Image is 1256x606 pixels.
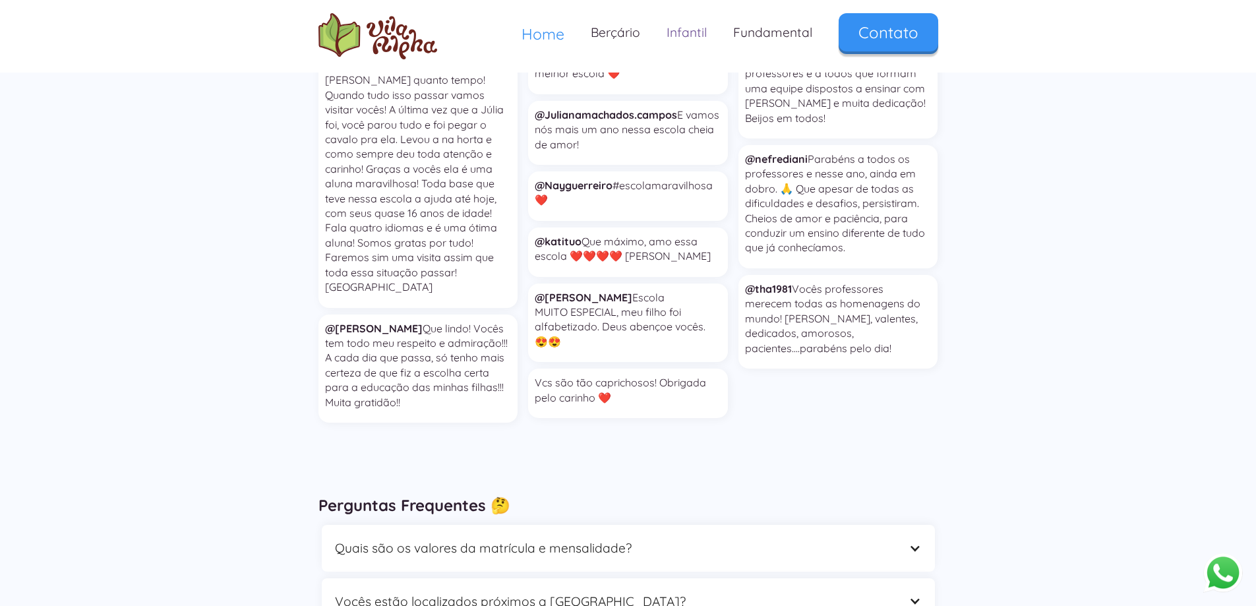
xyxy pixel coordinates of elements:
p: E vamos nós mais um ano nessa escola cheia de amor! [535,107,721,152]
strong: @katituo [535,235,582,248]
div: Quais são os valores da matrícula e mensalidade? [335,538,895,559]
p: Que lindo! Vocês tem todo meu respeito e admiração!!! A cada dia que passa, só tenho mais certeza... [325,321,512,409]
p: Parabéns a vcs, professores e a todos que formam uma equipe dispostos a ensinar com [PERSON_NAME]... [745,51,932,125]
strong: @[PERSON_NAME] [325,322,423,335]
strong: @[PERSON_NAME] [535,291,632,304]
p: Escola MUITO ESPECIAL, meu filho foi alfabetizado. Deus abençoe vocês. 😍😍 [535,290,721,349]
p: Parabéns a todos os professores e nesse ano, ainda em dobro. 🙏 Que apesar de todas as dificuldade... [745,152,932,255]
h3: Perguntas Frequentes 🤔 [318,495,938,515]
div: Quais são os valores da matrícula e mensalidade? [322,525,935,572]
p: #escolamaravilhosa ❤️ [535,178,721,208]
a: Contato [839,13,938,51]
a: Home [508,13,578,55]
p: Meu [DEMOGRAPHIC_DATA]! [PERSON_NAME] quanto tempo! Quando tudo isso passar vamos visitar vocês! ... [325,58,512,295]
a: home [318,13,437,59]
strong: @Nayguerreiro [535,179,613,192]
strong: @nefrediani [745,152,808,166]
a: Infantil [653,13,720,52]
a: Fundamental [720,13,825,52]
p: Que máximo, amo essa escola ❤️❤️❤️❤️ [PERSON_NAME] [535,234,721,264]
p: ‍ Vocês professores merecem todas as homenagens do mundo! [PERSON_NAME], valentes, dedicados, amo... [745,282,932,355]
span: Home [522,24,564,44]
img: logo Escola Vila Alpha [318,13,437,59]
button: Abrir WhatsApp [1203,553,1243,593]
p: Vcs são tão caprichosos! Obrigada pelo carinho ❤️ [535,375,721,405]
strong: @tha1981 [745,282,792,295]
strong: @Julianamachados.campos [535,108,677,121]
a: Berçário [578,13,653,52]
